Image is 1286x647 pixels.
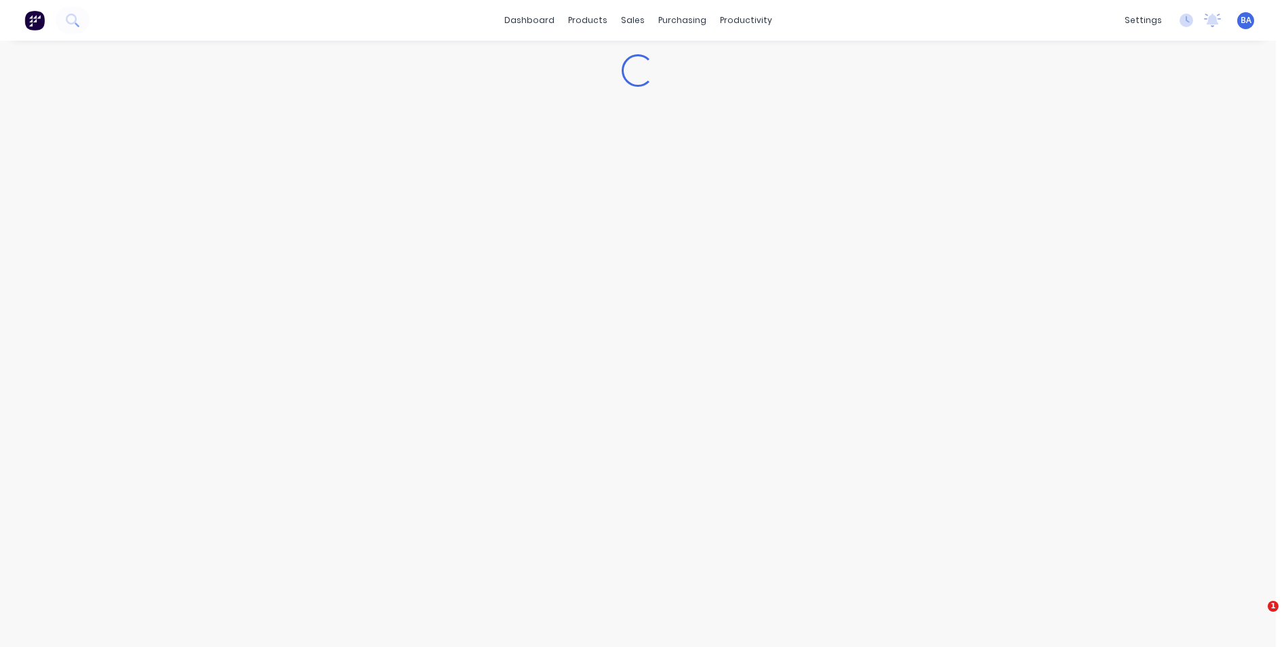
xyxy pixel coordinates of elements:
[1118,10,1169,31] div: settings
[1268,601,1279,612] span: 1
[498,10,561,31] a: dashboard
[1240,601,1272,633] iframe: Intercom live chat
[614,10,651,31] div: sales
[561,10,614,31] div: products
[24,10,45,31] img: Factory
[1241,14,1251,26] span: BA
[651,10,713,31] div: purchasing
[713,10,779,31] div: productivity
